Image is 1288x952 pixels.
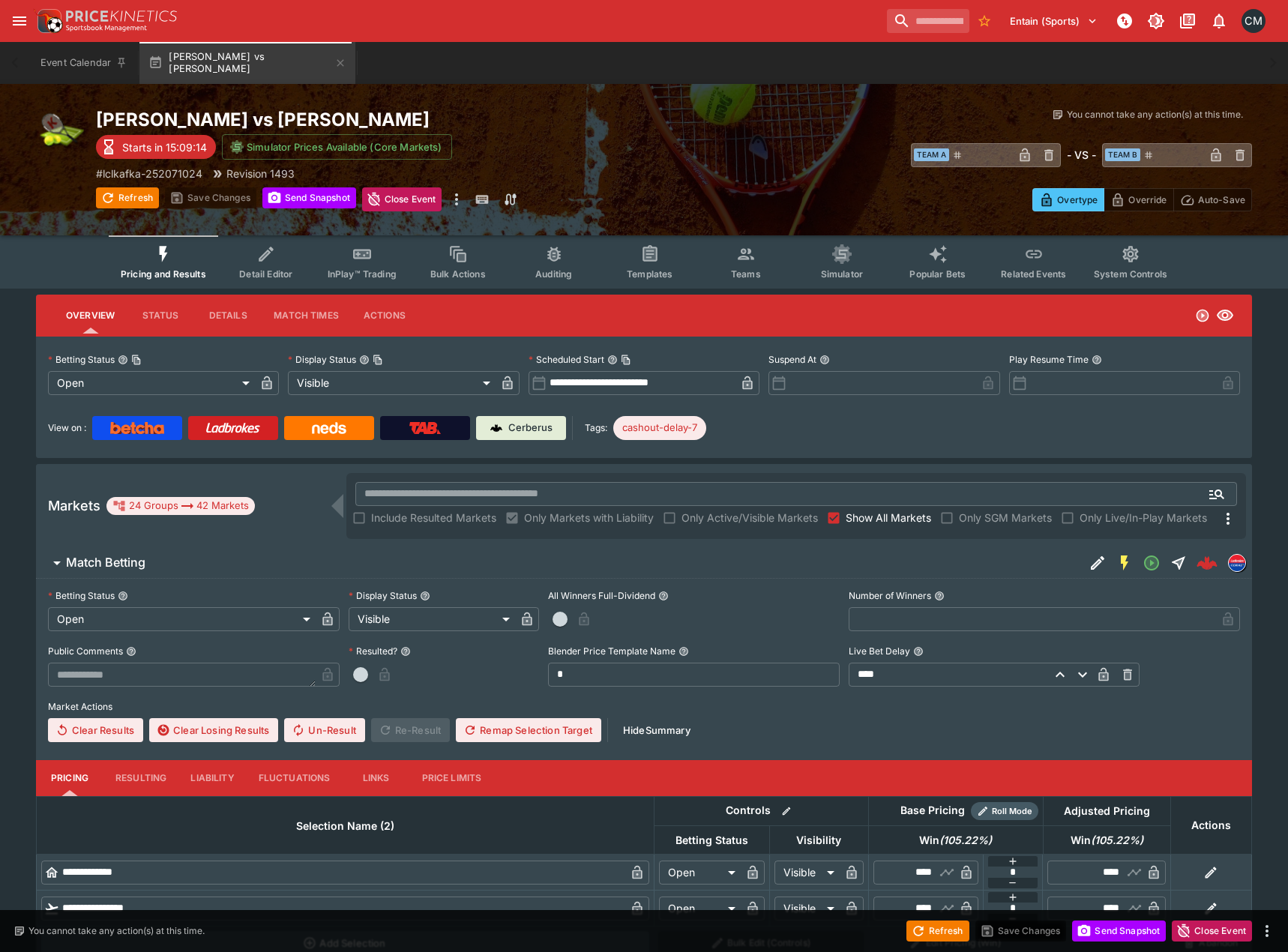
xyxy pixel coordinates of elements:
button: Select Tenant [1001,9,1107,33]
span: Win(105.22%) [1054,831,1160,849]
button: Pricing [36,760,103,796]
button: Links [343,760,410,796]
p: Cerberus [508,421,553,436]
p: Overtype [1057,192,1098,208]
button: Live Bet Delay [913,646,924,657]
button: open drawer [6,7,33,34]
p: Display Status [288,353,356,366]
svg: More [1219,510,1237,528]
span: Roll Mode [986,805,1038,818]
p: Override [1128,192,1167,208]
p: Live Bet Delay [849,645,910,657]
button: Open [1138,549,1165,576]
button: Notifications [1206,7,1233,34]
button: Match Times [262,298,351,334]
p: Betting Status [48,589,115,602]
button: Cameron Matheson [1237,4,1270,37]
button: Edit Detail [1084,549,1111,576]
p: Blender Price Template Name [548,645,675,657]
label: Tags: [585,416,607,440]
button: No Bookmarks [972,9,996,33]
img: TabNZ [409,422,441,434]
button: Clear Results [48,718,143,742]
em: ( 105.22 %) [939,831,992,849]
button: SGM Enabled [1111,549,1138,576]
p: All Winners Full-Dividend [548,589,655,602]
span: Re-Result [371,718,450,742]
span: Popular Bets [909,268,966,280]
button: Documentation [1174,7,1201,34]
button: Bulk edit [777,801,796,821]
div: Visible [288,371,495,395]
button: Scheduled StartCopy To Clipboard [607,355,618,365]
p: Auto-Save [1198,192,1245,208]
h2: Copy To Clipboard [96,108,674,131]
span: cashout-delay-7 [613,421,706,436]
div: Base Pricing [894,801,971,820]
input: search [887,9,969,33]
span: Bulk Actions [430,268,486,280]
span: Un-Result [284,718,364,742]
p: Display Status [349,589,417,602]
div: Betting Target: cerberus [613,416,706,440]
img: PriceKinetics Logo [33,6,63,36]
button: Auto-Save [1173,188,1252,211]
button: Override [1104,188,1173,211]
th: Adjusted Pricing [1043,796,1170,825]
label: Market Actions [48,696,1240,718]
th: Controls [654,796,868,825]
button: Copy To Clipboard [621,355,631,365]
h6: - VS - [1067,147,1096,163]
button: Actions [351,298,418,334]
div: Visible [774,861,840,885]
button: Suspend At [819,355,830,365]
span: Visibility [780,831,858,849]
svg: Open [1143,554,1161,572]
button: Resulted? [400,646,411,657]
button: NOT Connected to PK [1111,7,1138,34]
span: Show All Markets [846,510,931,525]
p: Play Resume Time [1009,353,1089,366]
div: Cameron Matheson [1242,9,1266,33]
span: Only Markets with Liability [524,510,654,525]
p: You cannot take any action(s) at this time. [28,924,205,938]
span: Teams [731,268,761,280]
p: Number of Winners [849,589,931,602]
button: Open [1203,480,1230,507]
span: System Controls [1094,268,1167,280]
img: tennis.png [36,108,84,156]
p: Starts in 15:09:14 [122,139,207,155]
span: Auditing [535,268,572,280]
img: lclkafka [1229,555,1245,571]
th: Actions [1170,796,1251,854]
span: Team A [914,148,949,161]
img: PriceKinetics [66,10,177,22]
span: Win(105.22%) [903,831,1008,849]
img: Sportsbook Management [66,25,147,31]
button: Refresh [906,921,969,942]
div: 43725780-371e-430e-8a84-e0bf7117ec8c [1197,552,1218,573]
button: Straight [1165,549,1192,576]
a: Cerberus [476,416,566,440]
div: Open [48,607,316,631]
button: Display Status [420,591,430,601]
span: Related Events [1001,268,1066,280]
button: Event Calendar [31,42,136,84]
div: lclkafka [1228,554,1246,572]
button: Clear Losing Results [149,718,278,742]
button: Number of Winners [934,591,945,601]
div: Visible [349,607,516,631]
span: Only Live/In-Play Markets [1080,510,1207,525]
button: Copy To Clipboard [373,355,383,365]
button: HideSummary [614,718,699,742]
div: Show/hide Price Roll mode configuration. [971,802,1038,820]
p: Revision 1493 [226,166,295,181]
span: Only Active/Visible Markets [681,510,818,525]
button: Overtype [1032,188,1104,211]
label: View on : [48,416,86,440]
p: Copy To Clipboard [96,166,202,181]
button: Match Betting [36,548,1084,578]
button: Refresh [96,187,159,208]
img: Neds [312,422,346,434]
div: 24 Groups 42 Markets [112,497,249,515]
